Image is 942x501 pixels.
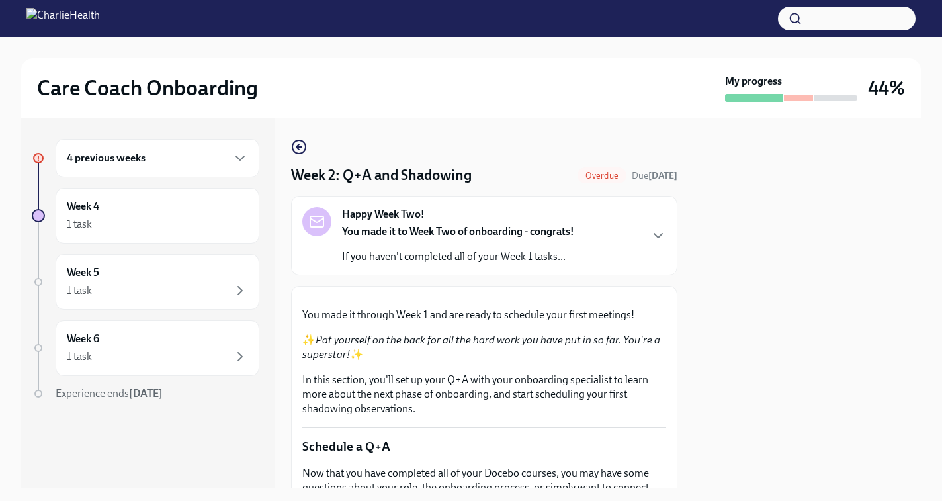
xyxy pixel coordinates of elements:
span: Experience ends [56,387,163,400]
div: 1 task [67,283,92,298]
h2: Care Coach Onboarding [37,75,258,101]
div: 1 task [67,349,92,364]
h6: Week 6 [67,332,99,346]
strong: [DATE] [129,387,163,400]
span: Due [632,170,677,181]
a: Week 51 task [32,254,259,310]
em: Pat yourself on the back for all the hard work you have put in so far. You're a superstar! [302,334,660,361]
h6: Week 5 [67,265,99,280]
a: Week 41 task [32,188,259,244]
p: Schedule a Q+A [302,438,666,455]
strong: My progress [725,74,782,89]
h6: 4 previous weeks [67,151,146,165]
h3: 44% [868,76,905,100]
span: Overdue [578,171,626,181]
strong: You made it to Week Two of onboarding - congrats! [342,225,574,238]
p: You made it through Week 1 and are ready to schedule your first meetings! [302,308,666,322]
p: If you haven't completed all of your Week 1 tasks... [342,250,574,264]
span: September 29th, 2025 10:00 [632,169,677,182]
h4: Week 2: Q+A and Shadowing [291,165,472,185]
strong: [DATE] [648,170,677,181]
h6: Week 4 [67,199,99,214]
img: CharlieHealth [26,8,100,29]
a: Week 61 task [32,320,259,376]
p: In this section, you'll set up your Q+A with your onboarding specialist to learn more about the n... [302,373,666,416]
p: ✨ ✨ [302,333,666,362]
div: 4 previous weeks [56,139,259,177]
strong: Happy Week Two! [342,207,425,222]
div: 1 task [67,217,92,232]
